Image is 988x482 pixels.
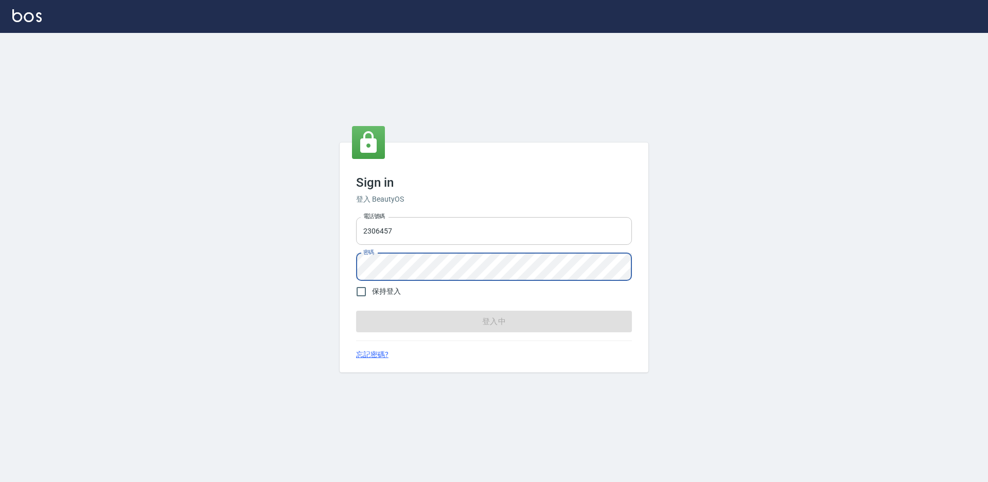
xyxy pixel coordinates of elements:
label: 密碼 [363,248,374,256]
img: Logo [12,9,42,22]
label: 電話號碼 [363,212,385,220]
a: 忘記密碼? [356,349,389,360]
h3: Sign in [356,175,632,190]
span: 保持登入 [372,286,401,297]
h6: 登入 BeautyOS [356,194,632,205]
